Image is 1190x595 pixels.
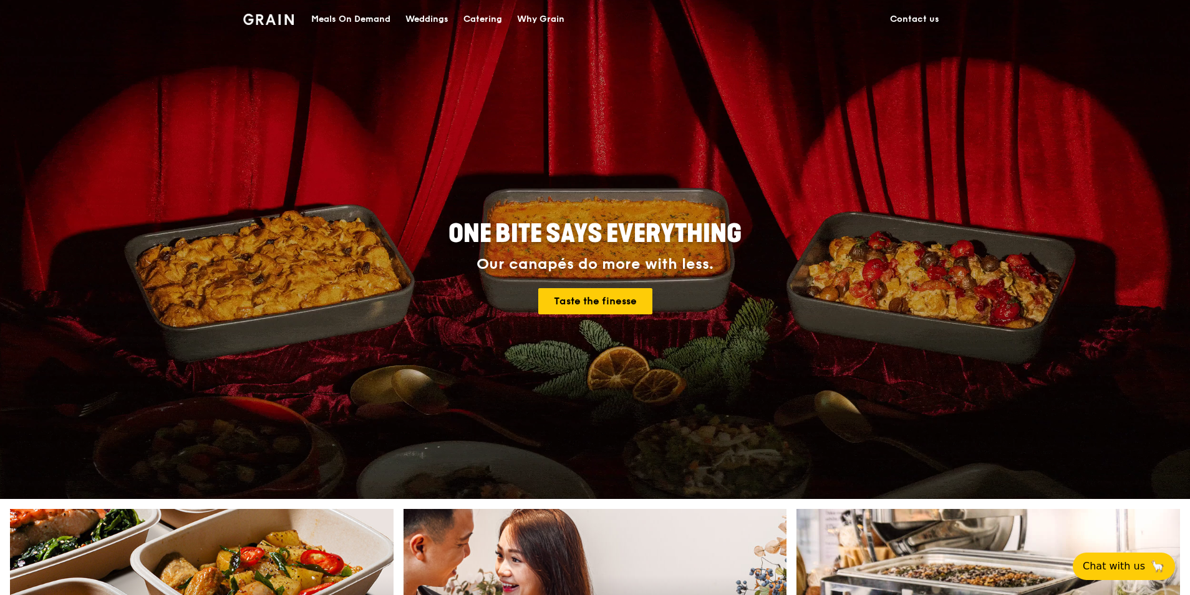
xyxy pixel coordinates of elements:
div: Weddings [405,1,448,38]
button: Chat with us🦙 [1073,553,1175,580]
span: 🦙 [1150,559,1165,574]
a: Why Grain [510,1,572,38]
a: Weddings [398,1,456,38]
a: Catering [456,1,510,38]
a: Contact us [883,1,947,38]
img: Grain [243,14,294,25]
div: Catering [463,1,502,38]
span: ONE BITE SAYS EVERYTHING [448,219,742,249]
span: Chat with us [1083,559,1145,574]
div: Meals On Demand [311,1,390,38]
div: Why Grain [517,1,564,38]
div: Our canapés do more with less. [370,256,820,273]
a: Taste the finesse [538,288,652,314]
